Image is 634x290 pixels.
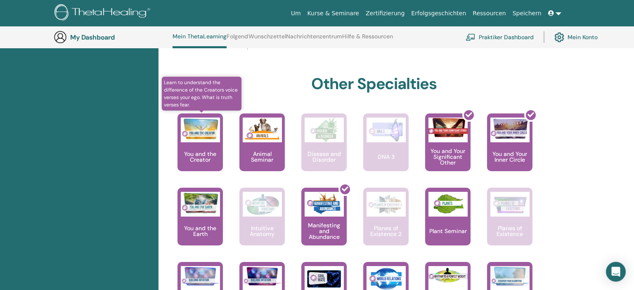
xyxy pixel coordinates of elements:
p: You and the Creator [177,151,223,163]
p: Planes of Existence 2 [363,225,409,237]
a: You and Your Significant Other You and Your Significant Other [425,113,471,188]
a: Plant Seminar Plant Seminar [425,188,471,262]
p: Animal Seminar [239,151,285,163]
img: Intuitive Anatomy [243,192,282,217]
img: Intuitive Child In Me Young Adult [243,266,282,286]
p: You and the Earth [177,225,223,237]
p: Manifesting and Abundance [301,222,347,240]
img: Animal Seminar [243,118,282,142]
a: You and Your Inner Circle You and Your Inner Circle [487,113,532,188]
img: Intuitive Child In Me Kids [181,266,220,286]
a: DNA 3 DNA 3 [363,113,409,188]
p: Planes of Existence [487,225,532,237]
img: Plant Seminar [428,192,468,217]
a: Learn to understand the difference of the Creators voice verses your ego. What is truth verses fe... [177,113,223,188]
a: Praktiker Dashboard [466,28,534,46]
img: You and the Earth [181,192,220,214]
a: Wunschzettel [248,33,286,46]
span: Learn to understand the difference of the Creators voice verses your ego. What is truth verses fear. [162,77,241,111]
img: Planes of Existence 2 [367,192,406,217]
a: Folgend [227,33,248,46]
img: cog.svg [554,30,564,44]
a: Mein ThetaLearning [173,33,227,48]
a: Zertifizierung [362,6,408,21]
a: Animal Seminar Animal Seminar [239,113,285,188]
a: Speichern [509,6,545,21]
img: You and the Creator [181,118,220,140]
a: Disease and Disorder Disease and Disorder [301,113,347,188]
a: Mein Konto [554,28,598,46]
a: You and the Earth You and the Earth [177,188,223,262]
img: Manifesting and Abundance [305,192,344,217]
a: Planes of Existence Planes of Existence [487,188,532,262]
img: logo.png [54,4,153,23]
img: DNA 3 [367,118,406,142]
h3: My Dashboard [70,33,153,41]
img: generic-user-icon.jpg [54,31,67,44]
img: Discover Your Algorithm [490,266,530,286]
a: Um [288,6,304,21]
p: You and Your Significant Other [425,148,471,165]
p: DNA 3 [374,154,398,160]
img: Planes of Existence [490,192,530,217]
img: Disease and Disorder [305,118,344,142]
a: Nachrichtenzentrum [286,33,342,46]
h2: Other Specialties [311,75,437,94]
a: Intuitive Anatomy Intuitive Anatomy [239,188,285,262]
img: chalkboard-teacher.svg [466,33,475,41]
img: RHYTHM to a Perfect Weight [428,266,468,285]
a: Planes of Existence 2 Planes of Existence 2 [363,188,409,262]
img: You and Your Inner Circle [490,118,530,140]
a: Erfolgsgeschichten [408,6,469,21]
a: Kurse & Seminare [304,6,362,21]
p: You and Your Inner Circle [487,151,532,163]
p: Disease and Disorder [301,151,347,163]
a: Manifesting and Abundance Manifesting and Abundance [301,188,347,262]
p: Plant Seminar [426,228,470,234]
p: Intuitive Anatomy [239,225,285,237]
a: Hilfe & Ressourcen [342,33,393,46]
div: Open Intercom Messenger [606,262,626,282]
img: You and Your Significant Other [428,118,468,138]
a: Ressourcen [469,6,509,21]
